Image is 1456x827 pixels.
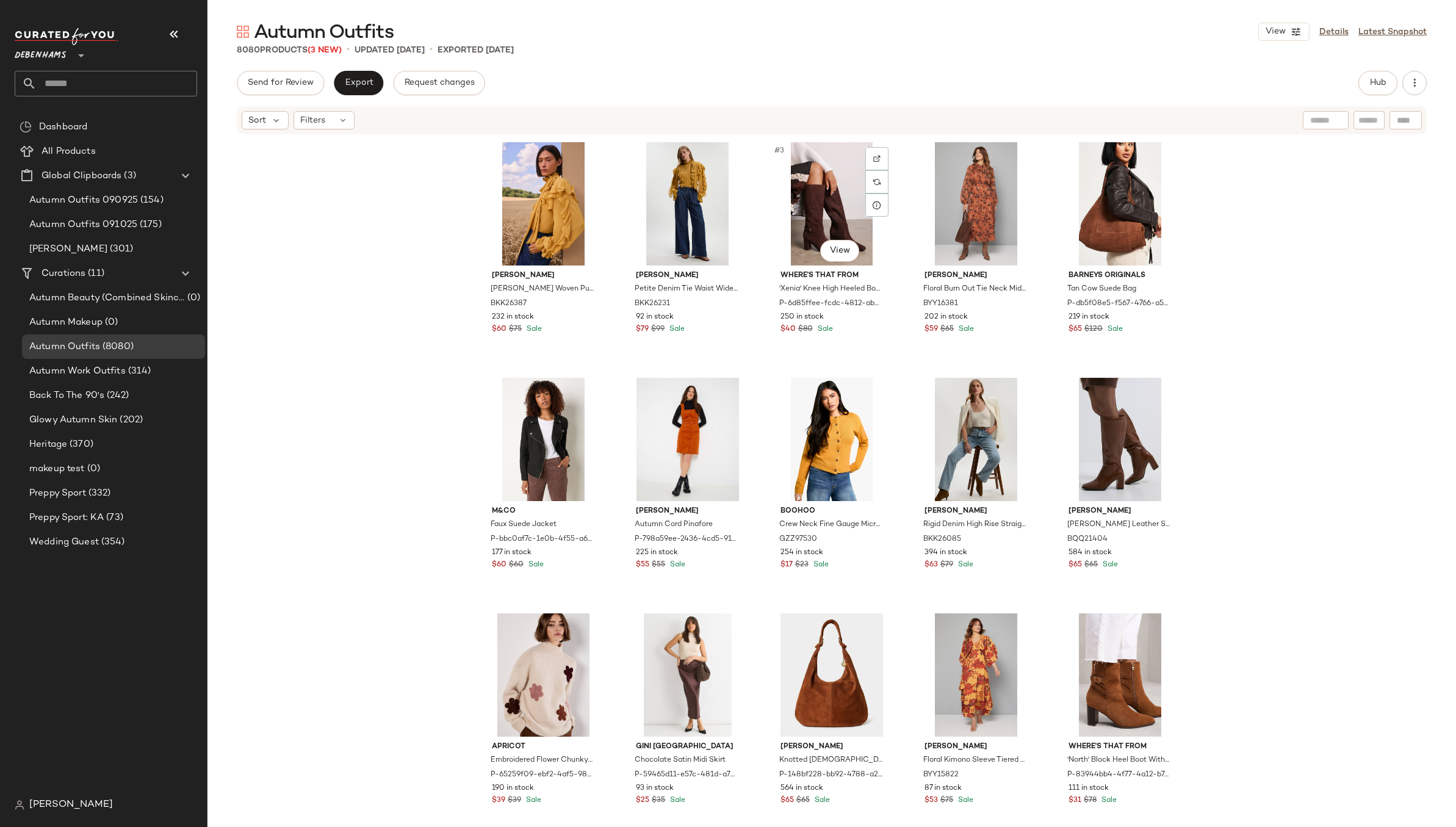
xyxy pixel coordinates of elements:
[237,46,260,55] span: 8080
[29,535,99,549] span: Wedding Guest
[780,560,793,571] span: $17
[237,71,324,95] button: Send for Review
[923,284,1026,295] span: Floral Burn Out Tie Neck Midi Dress
[923,755,1026,766] span: Floral Kimono Sleeve Tiered Maxi Dress
[1265,27,1286,37] span: View
[100,340,134,354] span: (8080)
[626,142,749,265] img: bkk26231_mid%20blue_xl
[491,534,594,545] span: P-bbc0af7c-1e0b-4f55-a62e-2722f2ccbf92
[237,44,342,57] div: Products
[1105,325,1123,333] span: Sale
[771,142,893,265] img: m5059283446895_brown_xl
[15,28,118,45] img: cfy_white_logo.C9jOOHJF.svg
[430,43,433,57] span: •
[29,462,85,476] span: makeup test
[29,193,138,208] span: Autumn Outfits 090925
[185,291,200,305] span: (0)
[138,193,164,208] span: (154)
[820,240,859,262] button: View
[509,560,524,571] span: $60
[779,298,882,309] span: P-6d85ffee-fcdc-4812-abab-517522b22222
[508,795,521,806] span: $39
[940,795,953,806] span: $75
[924,324,938,335] span: $59
[1369,78,1386,88] span: Hub
[636,270,739,281] span: [PERSON_NAME]
[924,506,1028,517] span: [PERSON_NAME]
[924,312,968,323] span: 202 in stock
[334,71,383,95] button: Export
[29,291,185,305] span: Autumn Beauty (Combined Skincare + Makeup)
[1069,324,1082,335] span: $65
[300,114,325,127] span: Filters
[651,324,665,335] span: $99
[347,43,350,57] span: •
[795,560,809,571] span: $23
[1100,561,1118,569] span: Sale
[15,42,67,63] span: Debenhams
[635,534,738,545] span: P-798a59ee-2436-4cd5-9145-ae85f5576cda
[636,547,678,558] span: 225 in stock
[85,267,104,281] span: (11)
[956,561,973,569] span: Sale
[1084,324,1103,335] span: $120
[1059,378,1181,501] img: bqq21404_dark%20tan_xl
[915,378,1037,501] img: bkk26085_light%20blue_xl
[29,340,100,354] span: Autumn Outfits
[509,324,522,335] span: $75
[1067,298,1170,309] span: P-db5f08e5-f567-4766-a57a-7dcbe3316261
[668,796,685,804] span: Sale
[482,613,605,737] img: m5052603132737_stone_xl
[524,325,542,333] span: Sale
[1358,71,1397,95] button: Hub
[780,324,796,335] span: $40
[924,547,967,558] span: 394 in stock
[107,242,134,256] span: (301)
[636,560,649,571] span: $55
[667,325,685,333] span: Sale
[85,462,100,476] span: (0)
[940,560,953,571] span: $79
[117,413,143,427] span: (202)
[29,364,126,378] span: Autumn Work Outfits
[626,378,749,501] img: m5059953335276_orange_xl
[779,519,882,530] span: Crew Neck Fine Gauge Micro Cardigan
[1059,142,1181,265] img: m5056656715336_tan_xl
[438,44,514,57] p: Exported [DATE]
[394,71,485,95] button: Request changes
[137,218,162,232] span: (175)
[1067,519,1170,530] span: [PERSON_NAME] Leather Square Toe High Heel Knee Boots
[492,312,534,323] span: 232 in stock
[29,486,86,500] span: Preppy Sport
[626,613,749,737] img: m5494115044120_chocolate_xl
[492,783,534,794] span: 190 in stock
[635,770,738,781] span: P-59465d11-e57c-481d-a755-f53b3788605f
[492,795,505,806] span: $39
[635,284,738,295] span: Petite Denim Tie Waist Wide Leg Tailored Trouser
[780,270,884,281] span: Where's That From
[491,770,594,781] span: P-65259f09-ebf2-4af5-983a-5f36684ece8f
[1067,284,1136,295] span: Tan Cow Suede Bag
[482,142,605,265] img: bkk26387_ochre_xl
[1258,23,1310,41] button: View
[1069,783,1109,794] span: 111 in stock
[67,438,93,452] span: (370)
[492,742,595,753] span: Apricot
[344,78,373,88] span: Export
[492,324,506,335] span: $60
[1358,26,1427,38] a: Latest Snapshot
[491,519,557,530] span: Faux Suede Jacket
[1059,613,1181,737] img: m5059283352837_brown_xl
[780,547,823,558] span: 254 in stock
[829,246,850,256] span: View
[923,519,1026,530] span: Rigid Denim High Rise Straight Leg [PERSON_NAME]
[780,506,884,517] span: boohoo
[103,316,118,330] span: (0)
[773,145,787,157] span: #3
[99,535,125,549] span: (354)
[526,561,544,569] span: Sale
[254,21,394,45] span: Autumn Outfits
[41,145,96,159] span: All Products
[1084,795,1097,806] span: $78
[104,389,129,403] span: (242)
